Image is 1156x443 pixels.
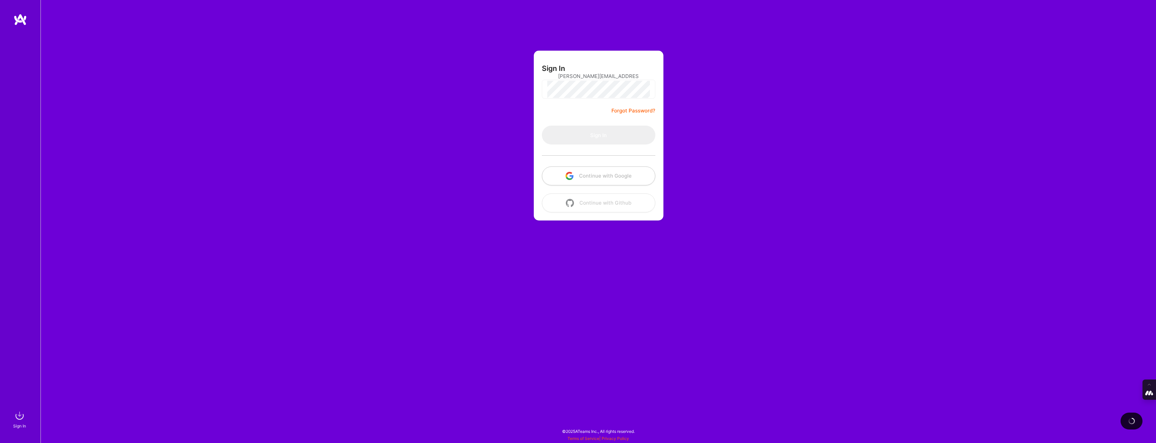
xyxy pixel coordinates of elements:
img: logo [14,14,27,26]
img: sign in [13,409,26,422]
img: loading [1128,418,1135,424]
h3: Sign In [542,64,565,73]
span: | [568,436,629,441]
a: Terms of Service [568,436,599,441]
button: Continue with Google [542,166,655,185]
img: icon [566,199,574,207]
div: Sign In [13,422,26,429]
button: Sign In [542,126,655,145]
a: sign inSign In [14,409,26,429]
img: icon [566,172,574,180]
a: Forgot Password? [611,107,655,115]
input: Email... [558,68,639,85]
a: Privacy Policy [602,436,629,441]
button: Continue with Github [542,193,655,212]
div: © 2025 ATeams Inc., All rights reserved. [41,423,1156,440]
